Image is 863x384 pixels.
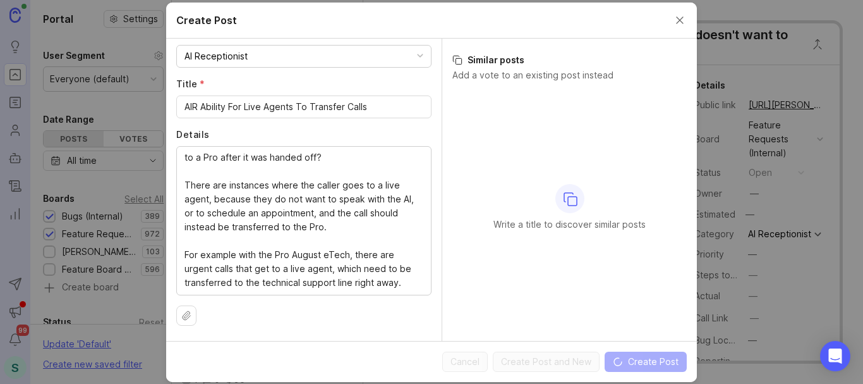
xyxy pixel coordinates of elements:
[820,341,850,371] div: Open Intercom Messenger
[184,49,248,63] div: AI Receptionist
[452,69,687,82] p: Add a vote to an existing post instead
[184,100,423,114] input: Short, descriptive title
[184,151,423,290] textarea: Can we add the ability for a live agent to transfer a call to a Pro after it was handed off? Ther...
[176,128,431,141] label: Details
[493,218,646,231] p: Write a title to discover similar posts
[176,78,205,89] span: Title (required)
[452,54,687,66] h3: Similar posts
[673,13,687,27] button: Close create post modal
[176,13,237,28] h2: Create Post
[176,306,196,326] button: Upload file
